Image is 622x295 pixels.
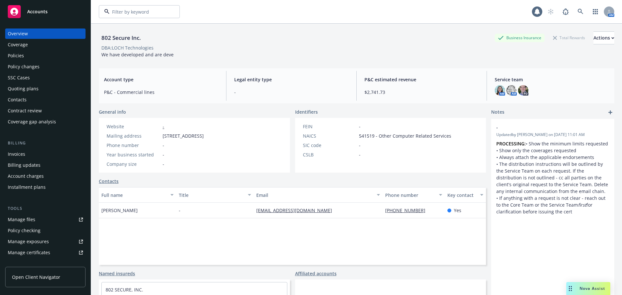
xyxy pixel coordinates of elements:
[8,73,30,83] div: SSC Cases
[359,151,361,158] span: -
[104,89,218,96] span: P&C - Commercial lines
[5,40,86,50] a: Coverage
[8,117,56,127] div: Coverage gap analysis
[364,89,479,96] span: $2,741.73
[566,282,610,295] button: Nova Assist
[496,124,592,131] span: -
[496,132,609,138] span: Updated by [PERSON_NAME] on [DATE] 11:01 AM
[5,236,86,247] span: Manage exposures
[496,141,526,147] strong: PROCESSING:
[163,142,164,149] span: -
[254,187,383,203] button: Email
[447,192,476,199] div: Key contact
[295,108,318,115] span: Identifiers
[104,76,218,83] span: Account type
[593,32,614,44] div: Actions
[559,5,572,18] a: Report a Bug
[107,132,160,139] div: Mailing address
[364,76,479,83] span: P&C estimated revenue
[491,108,504,116] span: Notes
[163,161,164,167] span: -
[544,5,557,18] a: Start snowing
[8,160,40,170] div: Billing updates
[234,76,349,83] span: Legal entity type
[5,182,86,192] a: Installment plans
[101,207,138,214] span: [PERSON_NAME]
[107,161,160,167] div: Company size
[495,34,545,42] div: Business Insurance
[106,287,143,293] a: 802 SECURE, INC.
[5,95,86,105] a: Contacts
[27,9,48,14] span: Accounts
[383,187,444,203] button: Phone number
[8,62,40,72] div: Policy changes
[256,192,373,199] div: Email
[566,282,574,295] div: Drag to move
[5,247,86,258] a: Manage certificates
[5,214,86,225] a: Manage files
[99,178,119,185] a: Contacts
[99,187,176,203] button: Full name
[8,51,24,61] div: Policies
[8,28,28,39] div: Overview
[445,187,486,203] button: Key contact
[8,171,44,181] div: Account charges
[8,225,40,236] div: Policy checking
[101,192,167,199] div: Full name
[107,142,160,149] div: Phone number
[8,84,39,94] div: Quoting plans
[454,207,461,214] span: Yes
[8,214,35,225] div: Manage files
[5,51,86,61] a: Policies
[606,108,614,116] a: add
[256,207,337,213] a: [EMAIL_ADDRESS][DOMAIN_NAME]
[5,225,86,236] a: Policy checking
[506,85,517,96] img: photo
[359,142,361,149] span: -
[99,270,135,277] a: Named insureds
[8,236,49,247] div: Manage exposures
[5,171,86,181] a: Account charges
[179,192,244,199] div: Title
[179,207,180,214] span: -
[8,106,42,116] div: Contract review
[491,119,614,220] div: -Updatedby [PERSON_NAME] on [DATE] 11:01 AMPROCESSING:• Show the minimum limits requested • Show ...
[385,207,431,213] a: [PHONE_NUMBER]
[8,40,28,50] div: Coverage
[518,85,528,96] img: photo
[5,28,86,39] a: Overview
[5,62,86,72] a: Policy changes
[107,123,160,130] div: Website
[303,142,356,149] div: SIC code
[101,51,174,58] span: We have developed and are deve
[359,132,451,139] span: 541519 - Other Computer Related Services
[163,151,164,158] span: -
[580,286,605,291] span: Nova Assist
[359,123,361,130] span: -
[8,95,27,105] div: Contacts
[163,132,204,139] span: [STREET_ADDRESS]
[295,270,337,277] a: Affiliated accounts
[303,132,356,139] div: NAICS
[5,73,86,83] a: SSC Cases
[8,149,25,159] div: Invoices
[578,202,586,208] em: first
[101,44,154,51] div: DBA: LOCH Technologies
[593,31,614,44] button: Actions
[234,89,349,96] span: -
[5,117,86,127] a: Coverage gap analysis
[5,3,86,21] a: Accounts
[176,187,254,203] button: Title
[495,76,609,83] span: Service team
[5,160,86,170] a: Billing updates
[303,123,356,130] div: FEIN
[99,108,126,115] span: General info
[5,106,86,116] a: Contract review
[303,151,356,158] div: CSLB
[574,5,587,18] a: Search
[550,34,588,42] div: Total Rewards
[5,205,86,212] div: Tools
[385,192,435,199] div: Phone number
[163,123,164,130] a: -
[107,151,160,158] div: Year business started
